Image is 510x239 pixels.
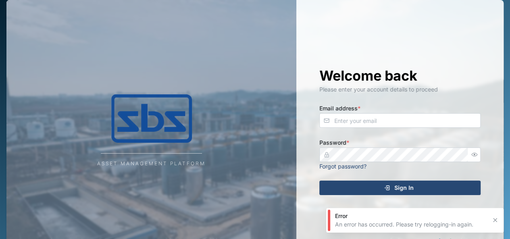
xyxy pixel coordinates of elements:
[394,181,414,195] span: Sign In
[319,163,366,170] a: Forgot password?
[319,181,481,195] button: Sign In
[319,67,481,85] h1: Welcome back
[319,138,349,147] label: Password
[335,212,487,220] div: Error
[319,113,481,128] input: Enter your email
[335,220,487,229] div: An error has occurred. Please try relogging-in again.
[319,104,360,113] label: Email address
[97,160,206,168] div: Asset Management Platform
[319,85,481,94] div: Please enter your account details to proceed
[71,94,232,143] img: Company Logo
